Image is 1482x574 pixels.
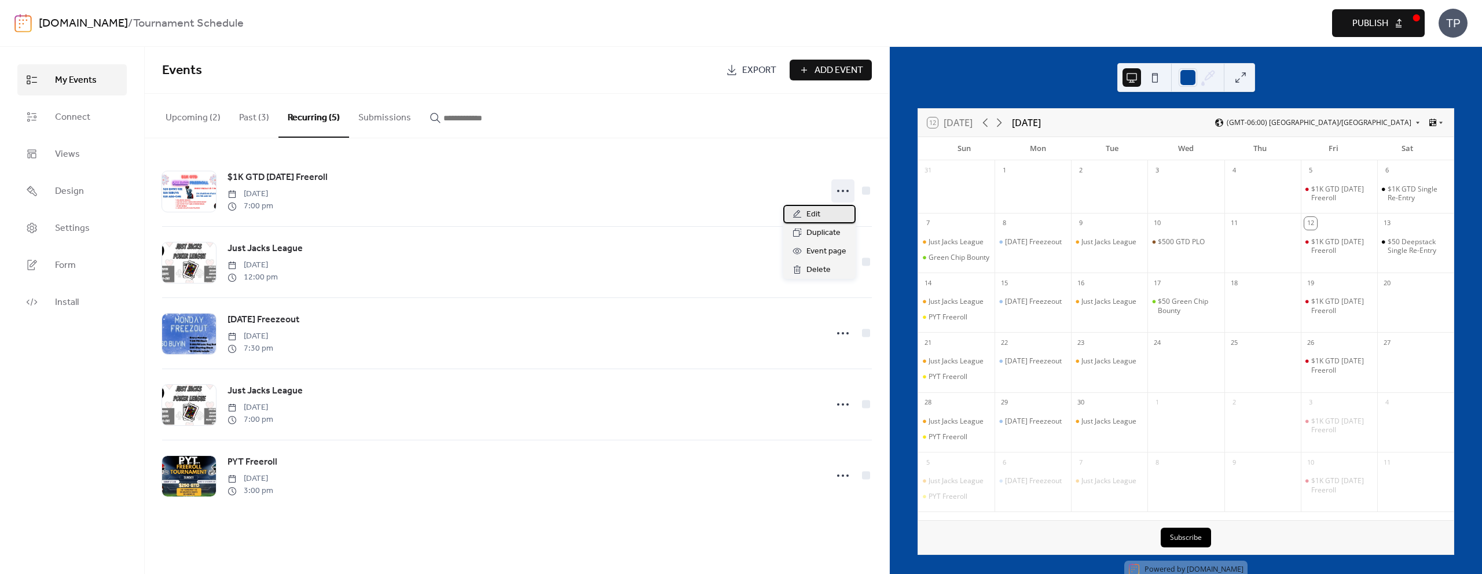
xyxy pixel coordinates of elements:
span: Just Jacks League [228,384,303,398]
div: 22 [998,336,1011,349]
span: $1K GTD [DATE] Freeroll [228,171,328,185]
div: $1K GTD Friday Freeroll [1301,297,1377,315]
div: 5 [922,456,934,469]
span: My Events [55,73,97,87]
div: Powered by [1144,564,1243,574]
span: Edit [806,208,820,222]
button: Publish [1332,9,1425,37]
a: My Events [17,64,127,95]
span: [DATE] [228,188,273,200]
a: Just Jacks League [228,384,303,399]
div: $1K GTD [DATE] Freeroll [1311,417,1373,435]
div: Monday Freezeout [995,356,1071,366]
div: Thu [1223,137,1297,160]
a: Views [17,138,127,170]
div: PYT Freeroll [918,372,995,381]
div: 4 [1381,396,1393,409]
div: [DATE] Freezeout [1005,356,1062,366]
span: [DATE] [228,473,273,485]
div: 5 [1304,164,1317,177]
div: Just Jacks League [1081,237,1136,246]
div: Just Jacks League [1081,356,1136,366]
div: Just Jacks League [918,417,995,426]
div: $500 GTD PLO [1158,237,1205,246]
img: logo [14,14,32,32]
div: PYT Freeroll [918,492,995,501]
a: Install [17,286,127,318]
div: 29 [998,396,1011,409]
span: [DATE] [228,330,273,343]
div: $1K GTD [DATE] Freeroll [1311,297,1373,315]
a: [DOMAIN_NAME] [1187,564,1243,574]
div: 2 [1228,396,1241,409]
div: Just Jacks League [929,476,984,485]
div: PYT Freeroll [929,312,967,322]
div: 24 [1151,336,1164,349]
div: $1K GTD Friday Freeroll [1301,356,1377,374]
span: 7:30 pm [228,343,273,355]
div: Monday Freezeout [995,476,1071,485]
div: 16 [1074,277,1087,289]
div: [DATE] Freezeout [1005,417,1062,426]
a: Add Event [790,60,872,80]
div: Monday Freezeout [995,237,1071,246]
div: Just Jacks League [1081,417,1136,426]
div: $1K GTD Single Re-Entry [1377,185,1454,203]
div: Just Jacks League [918,237,995,246]
div: 30 [1074,396,1087,409]
div: Just Jacks League [1071,476,1147,485]
div: Wed [1149,137,1223,160]
div: Just Jacks League [918,476,995,485]
div: PYT Freeroll [929,432,967,441]
div: 18 [1228,277,1241,289]
span: [DATE] Freezeout [228,313,299,327]
span: [DATE] [228,259,278,271]
span: Events [162,58,202,83]
span: Publish [1352,17,1388,31]
b: / [128,13,133,35]
div: Just Jacks League [929,417,984,426]
span: [DATE] [228,402,273,414]
div: 26 [1304,336,1317,349]
div: Just Jacks League [918,356,995,366]
div: 3 [1304,396,1317,409]
a: Connect [17,101,127,133]
div: [DATE] Freezeout [1005,297,1062,306]
a: $1K GTD [DATE] Freeroll [228,170,328,185]
div: 12 [1304,217,1317,230]
span: Duplicate [806,226,841,240]
div: 27 [1381,336,1393,349]
div: $1K GTD [DATE] Freeroll [1311,185,1373,203]
div: 11 [1228,217,1241,230]
div: 6 [998,456,1011,469]
div: 14 [922,277,934,289]
div: 10 [1151,217,1164,230]
div: $50 Deepstack Single Re-Entry [1388,237,1449,255]
div: PYT Freeroll [918,432,995,441]
div: Green Chip Bounty [929,253,989,262]
div: 17 [1151,277,1164,289]
div: $1K GTD [DATE] Freeroll [1311,476,1373,494]
div: $1K GTD Friday Freeroll [1301,476,1377,494]
div: TP [1439,9,1468,38]
div: 10 [1304,456,1317,469]
a: Design [17,175,127,207]
div: 13 [1381,217,1393,230]
div: 23 [1074,336,1087,349]
div: Just Jacks League [1081,297,1136,306]
a: Settings [17,212,127,244]
span: Design [55,185,84,198]
div: $50 Green Chip Bounty [1147,297,1224,315]
span: 7:00 pm [228,414,273,426]
div: Mon [1002,137,1076,160]
div: 1 [998,164,1011,177]
span: Settings [55,222,90,236]
div: $1K GTD [DATE] Freeroll [1311,237,1373,255]
span: Views [55,148,80,161]
div: $500 GTD PLO [1147,237,1224,246]
div: Sat [1370,137,1444,160]
span: Connect [55,111,90,124]
div: 3 [1151,164,1164,177]
a: Just Jacks League [228,241,303,256]
div: $1K GTD Friday Freeroll [1301,185,1377,203]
